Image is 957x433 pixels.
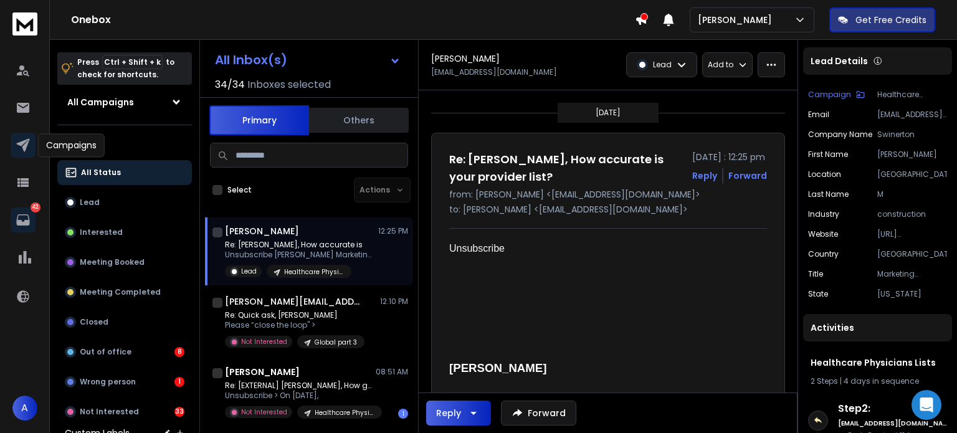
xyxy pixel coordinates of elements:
[708,60,733,70] p: Add to
[449,361,547,374] b: [PERSON_NAME]
[12,396,37,421] button: A
[215,77,245,92] span: 34 / 34
[80,287,161,297] p: Meeting Completed
[431,52,500,65] h1: [PERSON_NAME]
[80,407,139,417] p: Not Interested
[309,107,409,134] button: Others
[57,160,192,185] button: All Status
[728,169,767,182] div: Forward
[225,366,300,378] h1: [PERSON_NAME]
[80,317,108,327] p: Closed
[811,376,838,386] span: 2 Steps
[174,377,184,387] div: 1
[692,169,717,182] button: Reply
[225,391,374,401] p: Unsubscribe > On [DATE],
[57,220,192,245] button: Interested
[174,347,184,357] div: 8
[57,369,192,394] button: Wrong person1
[436,407,461,419] div: Reply
[205,47,411,72] button: All Inbox(s)
[80,197,100,207] p: Lead
[57,310,192,335] button: Closed
[829,7,935,32] button: Get Free Credits
[376,367,408,377] p: 08:51 AM
[225,240,374,250] p: Re: [PERSON_NAME], How accurate is
[877,169,947,179] p: [GEOGRAPHIC_DATA]
[596,108,621,118] p: [DATE]
[81,168,121,178] p: All Status
[67,96,134,108] h1: All Campaigns
[57,399,192,424] button: Not Interested33
[209,105,309,135] button: Primary
[811,376,945,386] div: |
[57,135,192,153] h3: Filters
[80,347,131,357] p: Out of office
[877,150,947,159] p: [PERSON_NAME]
[77,56,174,81] p: Press to check for shortcuts.
[653,60,672,70] p: Lead
[838,419,947,428] h6: [EMAIL_ADDRESS][DOMAIN_NAME]
[241,267,257,276] p: Lead
[501,401,576,426] button: Forward
[225,225,299,237] h1: [PERSON_NAME]
[808,209,839,219] p: industry
[315,408,374,417] p: Healthcare Physicians Lists
[838,401,947,416] h6: Step 2 :
[398,409,408,419] div: 1
[803,314,952,341] div: Activities
[912,390,941,420] div: Open Intercom Messenger
[57,90,192,115] button: All Campaigns
[241,407,287,417] p: Not Interested
[877,110,947,120] p: [EMAIL_ADDRESS][DOMAIN_NAME]
[241,337,287,346] p: Not Interested
[808,110,829,120] p: Email
[102,55,163,69] span: Ctrl + Shift + k
[284,267,344,277] p: Healthcare Physicians Lists
[811,356,945,369] h1: Healthcare Physicians Lists
[431,67,557,77] p: [EMAIL_ADDRESS][DOMAIN_NAME]
[877,209,947,219] p: construction
[877,229,947,239] p: [URL][DOMAIN_NAME]
[449,188,767,201] p: from: [PERSON_NAME] <[EMAIL_ADDRESS][DOMAIN_NAME]>
[31,202,40,212] p: 42
[449,203,767,216] p: to: [PERSON_NAME] <[EMAIL_ADDRESS][DOMAIN_NAME]>
[57,250,192,275] button: Meeting Booked
[225,295,362,308] h1: [PERSON_NAME][EMAIL_ADDRESS][DOMAIN_NAME]
[698,14,777,26] p: [PERSON_NAME]
[692,151,767,163] p: [DATE] : 12:25 pm
[449,151,685,186] h1: Re: [PERSON_NAME], How accurate is your provider list?
[877,90,947,100] p: Healthcare Physicians Lists
[808,130,872,140] p: Company Name
[57,190,192,215] button: Lead
[426,401,491,426] button: Reply
[855,14,926,26] p: Get Free Credits
[227,185,252,195] label: Select
[215,54,287,66] h1: All Inbox(s)
[808,249,839,259] p: Country
[57,340,192,364] button: Out of office8
[225,250,374,260] p: Unsubscribe [PERSON_NAME] Marketing Manager
[80,227,123,237] p: Interested
[877,130,947,140] p: Swinerton
[877,269,947,279] p: Marketing Manager, Swinerton Management & Consulting
[808,90,865,100] button: Campaign
[80,257,145,267] p: Meeting Booked
[315,338,357,347] p: Global part 3
[11,207,36,232] a: 42
[71,12,635,27] h1: Onebox
[811,55,868,67] p: Lead Details
[449,241,757,256] div: Unsubscribe
[12,12,37,36] img: logo
[174,407,184,417] div: 33
[808,169,841,179] p: location
[225,320,364,330] p: Please “close the loop" >
[808,269,823,279] p: title
[808,90,851,100] p: Campaign
[844,376,919,386] span: 4 days in sequence
[808,289,828,299] p: State
[808,229,838,239] p: website
[380,297,408,307] p: 12:10 PM
[225,381,374,391] p: Re: [EXTERNAL] [PERSON_NAME], How good
[808,150,848,159] p: First Name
